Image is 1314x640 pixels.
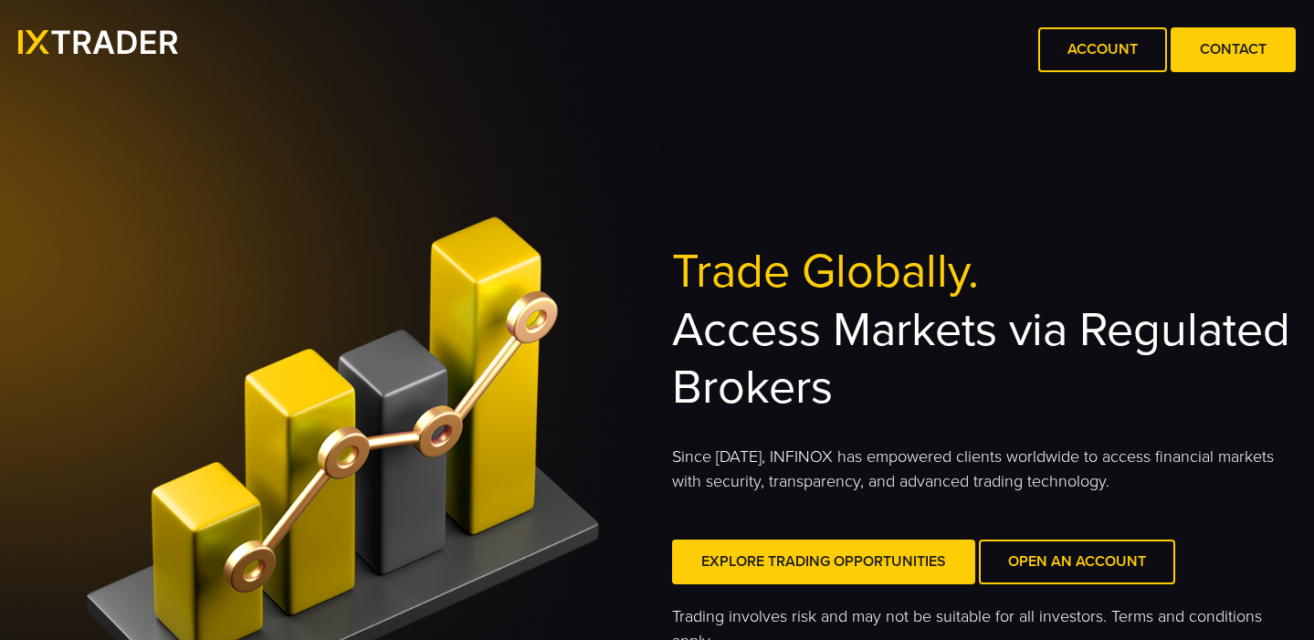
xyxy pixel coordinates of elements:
[672,243,979,300] span: Trade Globally.
[1038,27,1167,72] a: Account
[672,445,1297,494] p: Since [DATE], INFINOX has empowered clients worldwide to access financial markets with security, ...
[1171,27,1296,72] a: Contact
[979,540,1175,584] a: Open an Account
[672,243,1297,416] h2: Access Markets via Regulated Brokers
[672,540,975,584] a: Explore Trading Opportunities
